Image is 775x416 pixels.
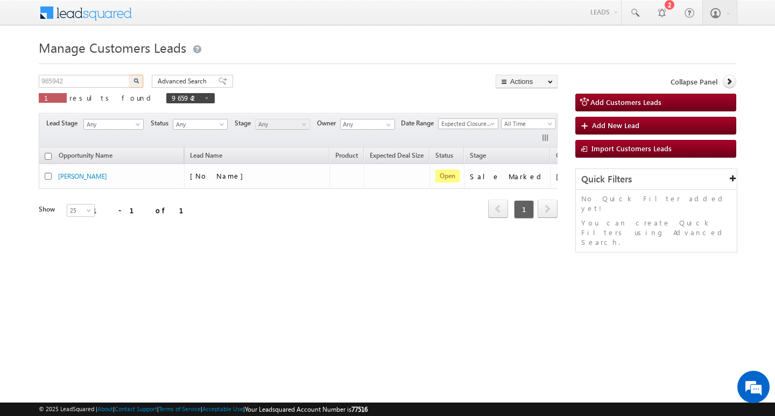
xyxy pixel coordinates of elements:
[67,206,96,215] span: 25
[45,153,52,160] input: Check all records
[39,404,368,414] span: © 2025 LeadSquared | | | | |
[173,119,228,130] a: Any
[185,150,228,164] span: Lead Name
[514,200,534,218] span: 1
[381,119,394,130] a: Show All Items
[39,39,186,56] span: Manage Customers Leads
[245,405,368,413] span: Your Leadsquared Account Number is
[581,218,731,247] p: You can create Quick Filters using Advanced Search.
[173,119,224,129] span: Any
[67,204,95,217] a: 25
[69,93,155,102] span: results found
[351,405,368,413] span: 77516
[401,118,438,128] span: Date Range
[44,93,61,102] span: 1
[464,150,491,164] a: Stage
[435,170,460,182] span: Open
[97,405,113,412] a: About
[340,119,395,130] input: Type to Search
[83,119,144,130] a: Any
[370,151,424,159] span: Expected Deal Size
[53,150,118,164] a: Opportunity Name
[501,118,556,129] a: All Time
[133,78,139,83] img: Search
[581,194,731,213] p: No Quick Filter added yet!
[576,169,737,190] div: Quick Filters
[317,118,340,128] span: Owner
[255,119,310,130] a: Any
[488,200,508,218] span: prev
[115,405,157,412] a: Contact Support
[488,201,508,218] a: prev
[556,151,575,159] span: Owner
[172,93,199,102] span: 965942
[202,405,243,412] a: Acceptable Use
[438,118,498,129] a: Expected Closure Date
[39,205,58,214] div: Show
[159,405,201,412] a: Terms of Service
[591,144,672,153] span: Import Customers Leads
[590,97,661,107] span: Add Customers Leads
[671,77,717,87] span: Collapse Panel
[496,75,558,88] button: Actions
[59,151,112,159] span: Opportunity Name
[592,121,639,130] span: Add New Lead
[556,172,626,181] div: [PERSON_NAME]
[439,119,495,129] span: Expected Closure Date
[190,171,249,180] span: [No Name]
[470,172,545,181] div: Sale Marked
[84,119,140,129] span: Any
[538,200,558,218] span: next
[538,201,558,218] a: next
[235,118,255,128] span: Stage
[93,204,196,216] div: 1 - 1 of 1
[46,118,82,128] span: Lead Stage
[430,150,459,164] a: Status
[58,172,107,180] a: [PERSON_NAME]
[256,119,307,129] span: Any
[502,119,553,129] span: All Time
[470,151,486,159] span: Stage
[364,150,429,164] a: Expected Deal Size
[151,118,173,128] span: Status
[158,76,210,86] span: Advanced Search
[335,151,358,159] span: Product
